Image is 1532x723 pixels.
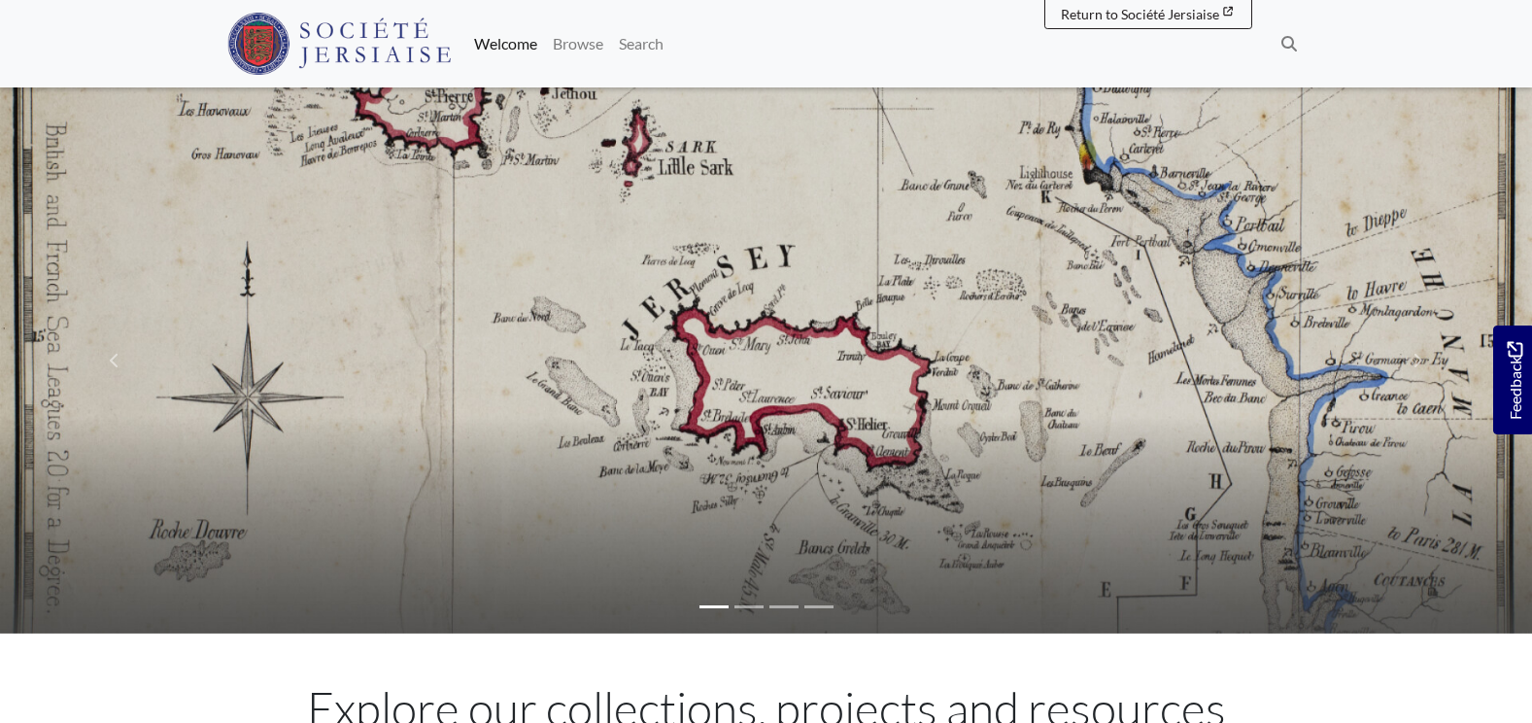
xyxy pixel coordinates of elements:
a: Move to next slideshow image [1302,87,1532,634]
img: Société Jersiaise [227,13,452,75]
span: Return to Société Jersiaise [1061,6,1219,22]
a: Société Jersiaise logo [227,8,452,80]
a: Browse [545,24,611,63]
a: Welcome [466,24,545,63]
a: Search [611,24,671,63]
